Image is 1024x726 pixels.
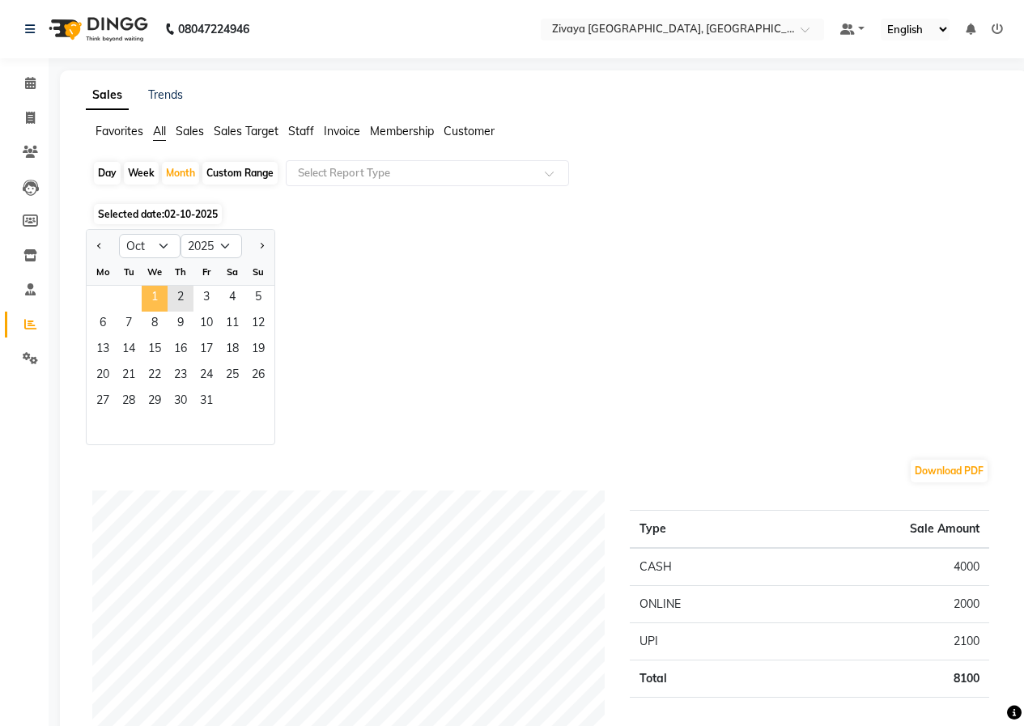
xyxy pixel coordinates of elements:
[176,124,204,138] span: Sales
[214,124,278,138] span: Sales Target
[219,312,245,338] div: Saturday, October 11, 2025
[119,234,181,258] select: Select month
[245,363,271,389] div: Sunday, October 26, 2025
[90,363,116,389] div: Monday, October 20, 2025
[90,389,116,415] span: 27
[370,124,434,138] span: Membership
[168,259,193,285] div: Th
[775,511,989,549] th: Sale Amount
[193,259,219,285] div: Fr
[168,389,193,415] div: Thursday, October 30, 2025
[193,286,219,312] div: Friday, October 3, 2025
[775,586,989,623] td: 2000
[94,162,121,185] div: Day
[164,208,218,220] span: 02-10-2025
[193,363,219,389] span: 24
[630,660,775,698] td: Total
[168,286,193,312] span: 2
[219,338,245,363] span: 18
[324,124,360,138] span: Invoice
[142,389,168,415] div: Wednesday, October 29, 2025
[168,312,193,338] div: Thursday, October 9, 2025
[90,363,116,389] span: 20
[168,363,193,389] div: Thursday, October 23, 2025
[116,312,142,338] span: 7
[219,259,245,285] div: Sa
[116,338,142,363] span: 14
[178,6,249,52] b: 08047224946
[142,338,168,363] span: 15
[219,363,245,389] div: Saturday, October 25, 2025
[219,312,245,338] span: 11
[775,548,989,586] td: 4000
[142,286,168,312] span: 1
[153,124,166,138] span: All
[142,363,168,389] div: Wednesday, October 22, 2025
[116,363,142,389] div: Tuesday, October 21, 2025
[193,389,219,415] div: Friday, October 31, 2025
[193,389,219,415] span: 31
[630,548,775,586] td: CASH
[219,363,245,389] span: 25
[116,259,142,285] div: Tu
[116,389,142,415] span: 28
[630,586,775,623] td: ONLINE
[90,338,116,363] div: Monday, October 13, 2025
[193,363,219,389] div: Friday, October 24, 2025
[142,389,168,415] span: 29
[245,312,271,338] span: 12
[124,162,159,185] div: Week
[245,363,271,389] span: 26
[142,312,168,338] span: 8
[94,204,222,224] span: Selected date:
[41,6,152,52] img: logo
[245,338,271,363] div: Sunday, October 19, 2025
[90,259,116,285] div: Mo
[148,87,183,102] a: Trends
[245,312,271,338] div: Sunday, October 12, 2025
[181,234,242,258] select: Select year
[90,312,116,338] span: 6
[116,312,142,338] div: Tuesday, October 7, 2025
[444,124,495,138] span: Customer
[245,259,271,285] div: Su
[193,338,219,363] div: Friday, October 17, 2025
[775,660,989,698] td: 8100
[168,286,193,312] div: Thursday, October 2, 2025
[116,389,142,415] div: Tuesday, October 28, 2025
[168,312,193,338] span: 9
[93,233,106,259] button: Previous month
[219,338,245,363] div: Saturday, October 18, 2025
[630,623,775,660] td: UPI
[142,312,168,338] div: Wednesday, October 8, 2025
[168,338,193,363] span: 16
[245,286,271,312] div: Sunday, October 5, 2025
[245,286,271,312] span: 5
[193,338,219,363] span: 17
[116,363,142,389] span: 21
[90,338,116,363] span: 13
[202,162,278,185] div: Custom Range
[162,162,199,185] div: Month
[911,460,988,482] button: Download PDF
[168,363,193,389] span: 23
[288,124,314,138] span: Staff
[142,363,168,389] span: 22
[96,124,143,138] span: Favorites
[219,286,245,312] div: Saturday, October 4, 2025
[193,312,219,338] div: Friday, October 10, 2025
[193,286,219,312] span: 3
[116,338,142,363] div: Tuesday, October 14, 2025
[255,233,268,259] button: Next month
[142,259,168,285] div: We
[193,312,219,338] span: 10
[90,389,116,415] div: Monday, October 27, 2025
[168,338,193,363] div: Thursday, October 16, 2025
[142,286,168,312] div: Wednesday, October 1, 2025
[142,338,168,363] div: Wednesday, October 15, 2025
[90,312,116,338] div: Monday, October 6, 2025
[219,286,245,312] span: 4
[86,81,129,110] a: Sales
[775,623,989,660] td: 2100
[168,389,193,415] span: 30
